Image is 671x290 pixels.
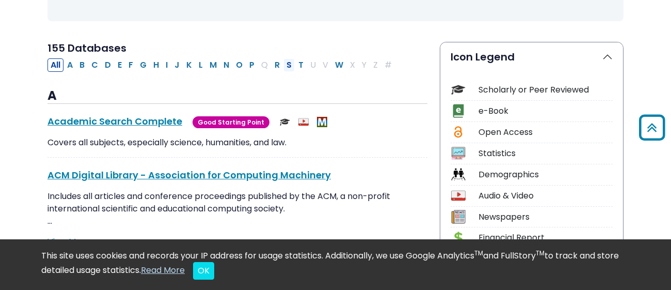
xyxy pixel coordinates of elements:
[474,249,483,257] sup: TM
[47,190,427,227] p: Includes all articles and conference proceedings published by the ACM, a non-profit international...
[452,125,465,139] img: Icon Open Access
[196,58,206,72] button: Filter Results L
[440,42,623,71] button: Icon Legend
[451,146,465,160] img: Icon Statistics
[332,58,346,72] button: Filter Results W
[451,104,465,118] img: Icon e-Book
[478,126,613,139] div: Open Access
[478,169,613,181] div: Demographics
[635,119,668,136] a: Back to Top
[206,58,220,72] button: Filter Results M
[47,136,427,149] p: Covers all subjects, especially science, humanities, and law.
[478,232,613,244] div: Financial Report
[280,117,290,127] img: Scholarly or Peer Reviewed
[163,58,171,72] button: Filter Results I
[47,169,331,181] a: ACM Digital Library - Association for Computing Machinery
[141,264,185,276] a: Read More
[47,115,182,128] a: Academic Search Complete
[47,58,396,70] div: Alpha-list to filter by first letter of database name
[451,189,465,203] img: Icon Audio & Video
[536,249,545,257] sup: TM
[478,105,613,117] div: e-Book
[478,147,613,160] div: Statistics
[271,58,283,72] button: Filter Results R
[246,58,258,72] button: Filter Results P
[64,58,76,72] button: Filter Results A
[137,58,150,72] button: Filter Results G
[193,116,269,128] span: Good Starting Point
[47,58,63,72] button: All
[295,58,307,72] button: Filter Results T
[478,190,613,202] div: Audio & Video
[317,117,327,127] img: MeL (Michigan electronic Library)
[298,117,309,127] img: Audio & Video
[76,58,88,72] button: Filter Results B
[47,236,90,248] a: View More
[88,58,101,72] button: Filter Results C
[478,84,613,96] div: Scholarly or Peer Reviewed
[193,262,214,280] button: Close
[451,210,465,224] img: Icon Newspapers
[451,231,465,245] img: Icon Financial Report
[125,58,136,72] button: Filter Results F
[183,58,195,72] button: Filter Results K
[47,41,126,55] span: 155 Databases
[283,58,295,72] button: Filter Results S
[102,58,114,72] button: Filter Results D
[41,250,630,280] div: This site uses cookies and records your IP address for usage statistics. Additionally, we use Goo...
[115,58,125,72] button: Filter Results E
[478,211,613,223] div: Newspapers
[47,88,427,104] h3: A
[451,83,465,97] img: Icon Scholarly or Peer Reviewed
[150,58,162,72] button: Filter Results H
[233,58,246,72] button: Filter Results O
[220,58,232,72] button: Filter Results N
[451,167,465,181] img: Icon Demographics
[171,58,183,72] button: Filter Results J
